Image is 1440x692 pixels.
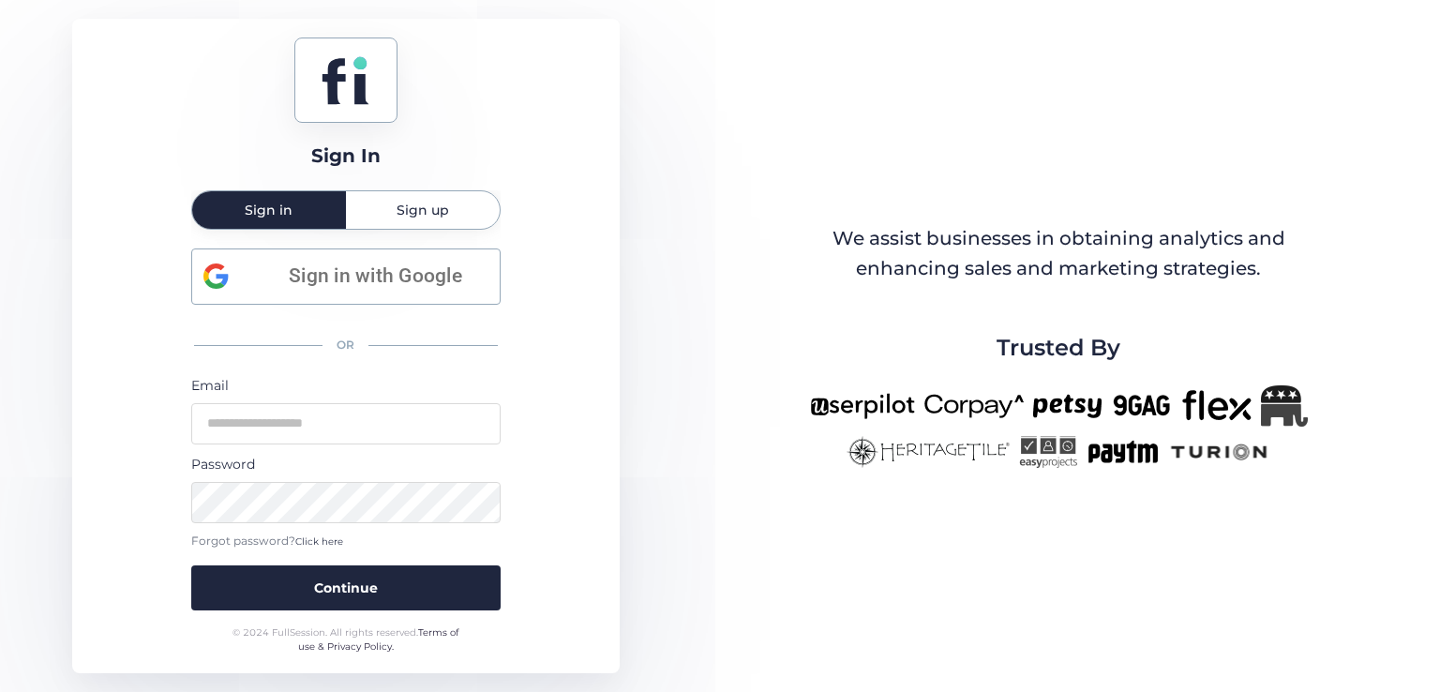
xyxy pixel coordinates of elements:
[191,565,501,610] button: Continue
[245,203,292,217] span: Sign in
[847,436,1010,468] img: heritagetile-new.png
[191,325,501,366] div: OR
[997,330,1120,366] span: Trusted By
[810,385,915,427] img: userpilot-new.png
[295,535,343,548] span: Click here
[1261,385,1308,427] img: Republicanlogo-bw.png
[811,224,1306,283] div: We assist businesses in obtaining analytics and enhancing sales and marketing strategies.
[191,454,501,474] div: Password
[1111,385,1173,427] img: 9gag-new.png
[1033,385,1102,427] img: petsy-new.png
[262,261,488,292] span: Sign in with Google
[191,533,501,550] div: Forgot password?
[1019,436,1077,468] img: easyprojects-new.png
[1087,436,1159,468] img: paytm-new.png
[314,578,378,598] span: Continue
[224,625,467,654] div: © 2024 FullSession. All rights reserved.
[191,375,501,396] div: Email
[924,385,1024,427] img: corpay-new.png
[1168,436,1270,468] img: turion-new.png
[1182,385,1252,427] img: flex-new.png
[311,142,381,171] div: Sign In
[397,203,449,217] span: Sign up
